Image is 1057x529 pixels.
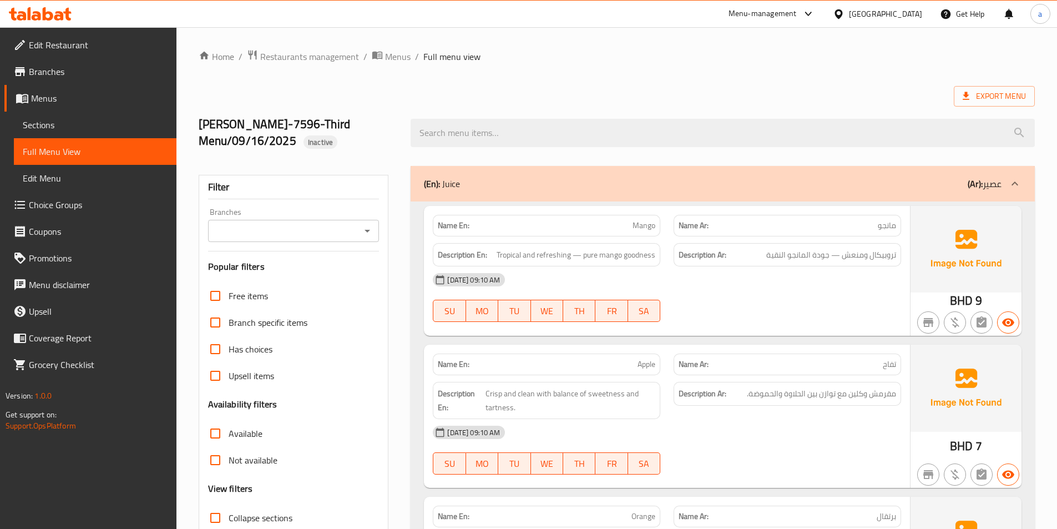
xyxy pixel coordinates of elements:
[6,407,57,422] span: Get support on:
[6,419,76,433] a: Support.OpsPlatform
[963,89,1026,103] span: Export Menu
[568,456,591,472] span: TH
[229,316,307,329] span: Branch specific items
[950,435,973,457] span: BHD
[23,118,168,132] span: Sections
[229,289,268,303] span: Free items
[997,463,1019,486] button: Available
[4,351,176,378] a: Grocery Checklist
[260,50,359,63] span: Restaurants management
[438,511,469,522] strong: Name En:
[411,166,1035,201] div: (En): Juice(Ar):عصير
[950,290,973,311] span: BHD
[968,177,1002,190] p: عصير
[471,303,494,319] span: MO
[29,38,168,52] span: Edit Restaurant
[503,303,526,319] span: TU
[229,427,262,440] span: Available
[911,345,1021,431] img: Ae5nvW7+0k+MAAAAAElFTkSuQmCC
[968,175,983,192] b: (Ar):
[503,456,526,472] span: TU
[628,300,660,322] button: SA
[360,223,375,239] button: Open
[4,218,176,245] a: Coupons
[415,50,419,63] li: /
[438,248,487,262] strong: Description En:
[877,511,896,522] span: برتقال
[34,389,52,403] span: 1.0.0
[14,138,176,165] a: Full Menu View
[31,92,168,105] span: Menus
[535,456,559,472] span: WE
[229,342,272,356] span: Has choices
[595,452,628,475] button: FR
[679,511,709,522] strong: Name Ar:
[600,456,623,472] span: FR
[917,311,939,334] button: Not branch specific item
[679,248,726,262] strong: Description Ar:
[563,452,595,475] button: TH
[466,452,498,475] button: MO
[729,7,797,21] div: Menu-management
[304,135,337,149] div: Inactive
[363,50,367,63] li: /
[199,49,1035,64] nav: breadcrumb
[199,50,234,63] a: Home
[970,463,993,486] button: Not has choices
[679,359,709,370] strong: Name Ar:
[878,220,896,231] span: مانجو
[4,85,176,112] a: Menus
[471,456,494,472] span: MO
[208,398,277,411] h3: Availability filters
[498,300,530,322] button: TU
[498,452,530,475] button: TU
[29,198,168,211] span: Choice Groups
[438,220,469,231] strong: Name En:
[433,452,466,475] button: SU
[229,511,292,525] span: Collapse sections
[14,165,176,192] a: Edit Menu
[944,311,966,334] button: Purchased item
[6,389,33,403] span: Version:
[944,463,966,486] button: Purchased item
[423,50,481,63] span: Full menu view
[29,278,168,291] span: Menu disclaimer
[229,454,277,467] span: Not available
[633,303,656,319] span: SA
[679,387,726,401] strong: Description Ar:
[208,482,253,495] h3: View filters
[595,300,628,322] button: FR
[975,435,982,457] span: 7
[1038,8,1042,20] span: a
[208,260,380,273] h3: Popular filters
[29,305,168,318] span: Upsell
[4,192,176,218] a: Choice Groups
[23,145,168,158] span: Full Menu View
[631,511,655,522] span: Orange
[385,50,411,63] span: Menus
[208,175,380,199] div: Filter
[970,311,993,334] button: Not has choices
[563,300,595,322] button: TH
[849,8,922,20] div: [GEOGRAPHIC_DATA]
[628,452,660,475] button: SA
[433,300,466,322] button: SU
[600,303,623,319] span: FR
[239,50,242,63] li: /
[747,387,896,401] span: مقرمش وكلين مع توازن بين الحلاوة والحموضة.
[766,248,896,262] span: تروبيكال ومنعش — جودة المانجو النقية
[424,177,460,190] p: Juice
[4,325,176,351] a: Coverage Report
[954,86,1035,107] span: Export Menu
[229,369,274,382] span: Upsell items
[633,456,656,472] span: SA
[438,359,469,370] strong: Name En:
[535,303,559,319] span: WE
[14,112,176,138] a: Sections
[531,452,563,475] button: WE
[917,463,939,486] button: Not branch specific item
[424,175,440,192] b: (En):
[443,275,504,285] span: [DATE] 09:10 AM
[411,119,1035,147] input: search
[975,290,982,311] span: 9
